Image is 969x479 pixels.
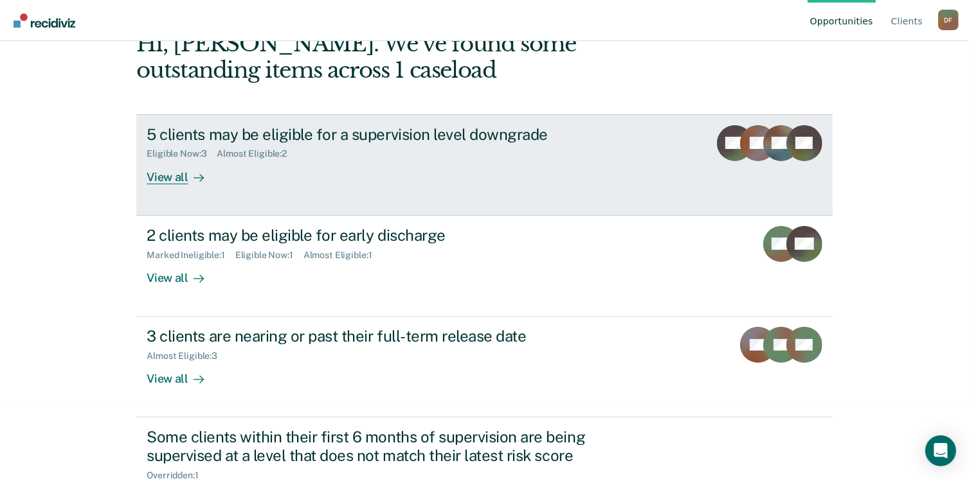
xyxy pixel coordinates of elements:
div: Open Intercom Messenger [925,435,956,466]
a: 3 clients are nearing or past their full-term release dateAlmost Eligible:3View all [136,317,832,417]
div: 3 clients are nearing or past their full-term release date [147,327,598,345]
div: Almost Eligible : 3 [147,351,228,361]
a: 2 clients may be eligible for early dischargeMarked Ineligible:1Eligible Now:1Almost Eligible:1Vi... [136,216,832,317]
div: Hi, [PERSON_NAME]. We’ve found some outstanding items across 1 caseload [136,31,693,83]
img: Recidiviz [14,13,75,28]
div: Almost Eligible : 1 [303,250,383,261]
div: 2 clients may be eligible for early discharge [147,226,598,245]
div: Marked Ineligible : 1 [147,250,235,261]
div: Eligible Now : 1 [235,250,303,261]
a: 5 clients may be eligible for a supervision level downgradeEligible Now:3Almost Eligible:2View all [136,114,832,216]
div: View all [147,159,219,184]
div: D F [938,10,959,30]
div: Eligible Now : 3 [147,148,217,159]
div: View all [147,361,219,387]
button: Profile dropdown button [938,10,959,30]
div: Almost Eligible : 2 [217,148,297,159]
div: 5 clients may be eligible for a supervision level downgrade [147,125,598,144]
div: View all [147,260,219,285]
div: Some clients within their first 6 months of supervision are being supervised at a level that does... [147,428,598,465]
